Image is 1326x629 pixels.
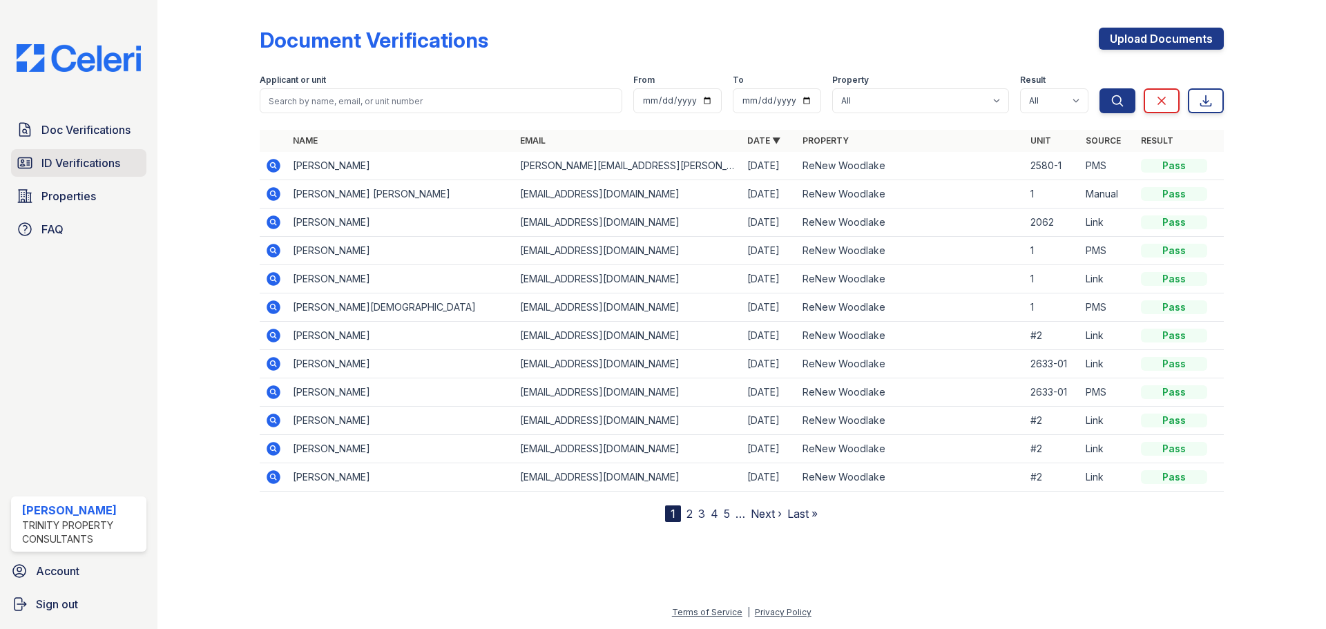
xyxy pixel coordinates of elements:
[1080,407,1135,435] td: Link
[287,407,515,435] td: [PERSON_NAME]
[787,507,818,521] a: Last »
[11,215,146,243] a: FAQ
[665,505,681,522] div: 1
[287,350,515,378] td: [PERSON_NAME]
[287,378,515,407] td: [PERSON_NAME]
[633,75,655,86] label: From
[6,44,152,72] img: CE_Logo_Blue-a8612792a0a2168367f1c8372b55b34899dd931a85d93a1a3d3e32e68fde9ad4.png
[742,237,797,265] td: [DATE]
[672,607,742,617] a: Terms of Service
[797,463,1024,492] td: ReNew Woodlake
[1080,293,1135,322] td: PMS
[1025,293,1080,322] td: 1
[22,519,141,546] div: Trinity Property Consultants
[724,507,730,521] a: 5
[797,265,1024,293] td: ReNew Woodlake
[287,180,515,209] td: [PERSON_NAME] [PERSON_NAME]
[742,265,797,293] td: [DATE]
[742,209,797,237] td: [DATE]
[1030,135,1051,146] a: Unit
[698,507,705,521] a: 3
[1080,378,1135,407] td: PMS
[515,293,742,322] td: [EMAIL_ADDRESS][DOMAIN_NAME]
[797,435,1024,463] td: ReNew Woodlake
[1025,265,1080,293] td: 1
[1025,180,1080,209] td: 1
[1080,265,1135,293] td: Link
[797,237,1024,265] td: ReNew Woodlake
[1141,470,1207,484] div: Pass
[742,378,797,407] td: [DATE]
[742,322,797,350] td: [DATE]
[1025,237,1080,265] td: 1
[515,152,742,180] td: [PERSON_NAME][EMAIL_ADDRESS][PERSON_NAME][DOMAIN_NAME]
[260,88,622,113] input: Search by name, email, or unit number
[1080,209,1135,237] td: Link
[797,180,1024,209] td: ReNew Woodlake
[747,135,780,146] a: Date ▼
[287,293,515,322] td: [PERSON_NAME][DEMOGRAPHIC_DATA]
[1025,350,1080,378] td: 2633-01
[736,505,745,522] span: …
[686,507,693,521] a: 2
[1141,357,1207,371] div: Pass
[287,237,515,265] td: [PERSON_NAME]
[742,435,797,463] td: [DATE]
[11,149,146,177] a: ID Verifications
[797,378,1024,407] td: ReNew Woodlake
[293,135,318,146] a: Name
[1025,209,1080,237] td: 2062
[515,435,742,463] td: [EMAIL_ADDRESS][DOMAIN_NAME]
[1080,350,1135,378] td: Link
[1141,442,1207,456] div: Pass
[747,607,750,617] div: |
[1025,435,1080,463] td: #2
[797,209,1024,237] td: ReNew Woodlake
[36,596,78,612] span: Sign out
[1141,159,1207,173] div: Pass
[1025,463,1080,492] td: #2
[1025,407,1080,435] td: #2
[515,322,742,350] td: [EMAIL_ADDRESS][DOMAIN_NAME]
[22,502,141,519] div: [PERSON_NAME]
[733,75,744,86] label: To
[1080,152,1135,180] td: PMS
[742,293,797,322] td: [DATE]
[1080,180,1135,209] td: Manual
[6,557,152,585] a: Account
[742,350,797,378] td: [DATE]
[515,407,742,435] td: [EMAIL_ADDRESS][DOMAIN_NAME]
[1086,135,1121,146] a: Source
[41,188,96,204] span: Properties
[1141,215,1207,229] div: Pass
[1141,244,1207,258] div: Pass
[41,221,64,238] span: FAQ
[1141,385,1207,399] div: Pass
[742,407,797,435] td: [DATE]
[287,152,515,180] td: [PERSON_NAME]
[515,265,742,293] td: [EMAIL_ADDRESS][DOMAIN_NAME]
[1141,329,1207,342] div: Pass
[6,590,152,618] button: Sign out
[1080,322,1135,350] td: Link
[515,350,742,378] td: [EMAIL_ADDRESS][DOMAIN_NAME]
[11,182,146,210] a: Properties
[797,293,1024,322] td: ReNew Woodlake
[832,75,869,86] label: Property
[1141,414,1207,427] div: Pass
[1025,322,1080,350] td: #2
[515,378,742,407] td: [EMAIL_ADDRESS][DOMAIN_NAME]
[797,322,1024,350] td: ReNew Woodlake
[1141,300,1207,314] div: Pass
[797,407,1024,435] td: ReNew Woodlake
[1080,435,1135,463] td: Link
[287,209,515,237] td: [PERSON_NAME]
[515,463,742,492] td: [EMAIL_ADDRESS][DOMAIN_NAME]
[36,563,79,579] span: Account
[287,265,515,293] td: [PERSON_NAME]
[1141,187,1207,201] div: Pass
[1099,28,1224,50] a: Upload Documents
[742,152,797,180] td: [DATE]
[742,180,797,209] td: [DATE]
[797,152,1024,180] td: ReNew Woodlake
